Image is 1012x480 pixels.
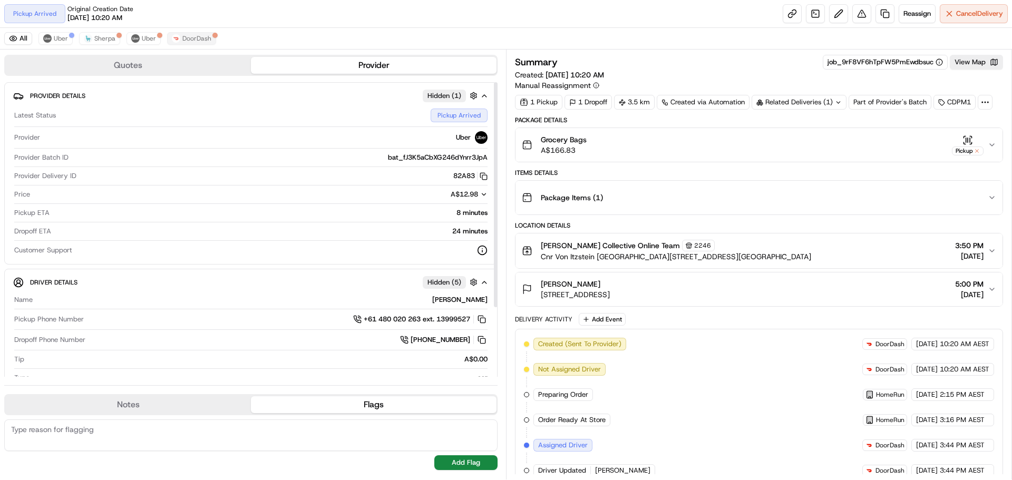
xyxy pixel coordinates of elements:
[364,315,470,324] span: +61 480 020 263 ext. 13999527
[38,32,73,45] button: Uber
[456,133,471,142] span: Uber
[515,272,1003,306] button: [PERSON_NAME][STREET_ADDRESS]5:00 PM[DATE]
[515,95,562,110] div: 1 Pickup
[37,295,488,305] div: [PERSON_NAME]
[395,190,488,199] button: A$12.98
[955,240,984,251] span: 3:50 PM
[515,80,591,91] span: Manual Reassignment
[865,441,873,449] img: doordash_logo_v2.png
[67,13,122,23] span: [DATE] 10:20 AM
[916,440,938,450] span: [DATE]
[34,373,488,383] div: car
[14,315,84,324] span: Pickup Phone Number
[475,131,488,144] img: uber-new-logo.jpeg
[142,34,156,43] span: Uber
[423,89,480,102] button: Hidden (1)
[411,335,470,345] span: [PHONE_NUMBER]
[876,390,904,399] span: HomeRun
[614,95,655,110] div: 3.5 km
[940,390,985,399] span: 2:15 PM AEST
[14,111,56,120] span: Latest Status
[541,279,600,289] span: [PERSON_NAME]
[5,57,251,74] button: Quotes
[546,70,604,80] span: [DATE] 10:20 AM
[538,390,588,399] span: Preparing Order
[4,32,32,45] button: All
[952,135,984,155] button: Pickup
[14,246,72,255] span: Customer Support
[899,4,936,23] button: Reassign
[515,315,572,324] div: Delivery Activity
[952,146,984,155] div: Pickup
[875,365,904,374] span: DoorDash
[694,241,711,250] span: 2246
[515,233,1003,268] button: [PERSON_NAME] Collective Online Team2246Cnr Von Itzstein [GEOGRAPHIC_DATA][STREET_ADDRESS][GEOGRA...
[14,335,85,345] span: Dropoff Phone Number
[13,273,489,291] button: Driver DetailsHidden (5)
[541,289,610,300] span: [STREET_ADDRESS]
[5,396,251,413] button: Notes
[916,365,938,374] span: [DATE]
[595,466,650,475] span: [PERSON_NAME]
[865,340,873,348] img: doordash_logo_v2.png
[353,314,488,325] a: +61 480 020 263 ext. 13999527
[541,240,680,251] span: [PERSON_NAME] Collective Online Team
[903,9,931,18] span: Reassign
[515,169,1003,177] div: Items Details
[451,190,478,199] span: A$12.98
[752,95,846,110] div: Related Deliveries (1)
[251,396,497,413] button: Flags
[400,334,488,346] a: [PHONE_NUMBER]
[541,145,587,155] span: A$166.83
[423,276,480,289] button: Hidden (5)
[14,227,51,236] span: Dropoff ETA
[579,313,626,326] button: Add Event
[126,32,161,45] button: Uber
[933,95,976,110] div: CDPM1
[54,208,488,218] div: 8 minutes
[13,87,489,104] button: Provider DetailsHidden (1)
[538,466,586,475] span: Driver Updated
[182,34,211,43] span: DoorDash
[541,251,811,262] span: Cnr Von Itzstein [GEOGRAPHIC_DATA][STREET_ADDRESS][GEOGRAPHIC_DATA]
[950,55,1003,70] button: View Map
[14,171,76,181] span: Provider Delivery ID
[515,70,604,80] span: Created:
[14,153,69,162] span: Provider Batch ID
[828,57,943,67] button: job_9rF8VF6hTpFW5PmEwdbsuc
[538,365,601,374] span: Not Assigned Driver
[940,4,1008,23] button: CancelDelivery
[14,355,24,364] span: Tip
[541,134,587,145] span: Grocery Bags
[30,92,85,100] span: Provider Details
[538,440,588,450] span: Assigned Driver
[865,365,873,374] img: doordash_logo_v2.png
[916,390,938,399] span: [DATE]
[876,416,904,424] span: HomeRun
[54,34,68,43] span: Uber
[916,466,938,475] span: [DATE]
[94,34,115,43] span: Sherpa
[427,91,461,101] span: Hidden ( 1 )
[865,466,873,475] img: doordash_logo_v2.png
[28,355,488,364] div: A$0.00
[541,192,603,203] span: Package Items ( 1 )
[67,5,133,13] span: Original Creation Date
[14,190,30,199] span: Price
[916,339,938,349] span: [DATE]
[251,57,497,74] button: Provider
[657,95,750,110] a: Created via Automation
[538,415,606,425] span: Order Ready At Store
[14,373,30,383] span: Type
[565,95,612,110] div: 1 Dropoff
[30,278,77,287] span: Driver Details
[916,415,938,425] span: [DATE]
[515,116,1003,124] div: Package Details
[940,466,985,475] span: 3:44 PM AEST
[875,340,904,348] span: DoorDash
[515,80,599,91] button: Manual Reassignment
[940,415,985,425] span: 3:16 PM AEST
